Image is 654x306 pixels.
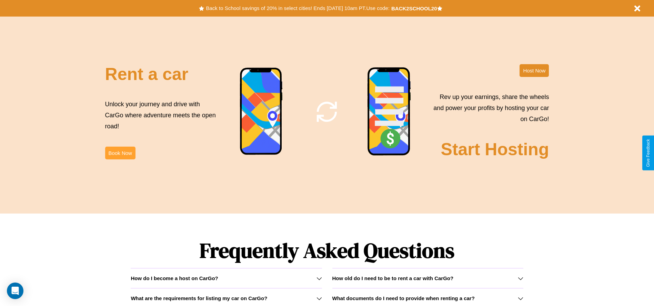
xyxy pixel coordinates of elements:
[7,283,23,299] div: Open Intercom Messenger
[204,3,391,13] button: Back to School savings of 20% in select cities! Ends [DATE] 10am PT.Use code:
[391,6,437,11] b: BACK2SCHOOL20
[441,139,549,159] h2: Start Hosting
[646,139,651,167] div: Give Feedback
[105,147,135,159] button: Book Now
[332,295,475,301] h3: What documents do I need to provide when renting a car?
[131,295,267,301] h3: What are the requirements for listing my car on CarGo?
[332,275,454,281] h3: How old do I need to be to rent a car with CarGo?
[131,275,218,281] h3: How do I become a host on CarGo?
[131,233,523,268] h1: Frequently Asked Questions
[240,67,283,156] img: phone
[429,91,549,125] p: Rev up your earnings, share the wheels and power your profits by hosting your car on CarGo!
[520,64,549,77] button: Host Now
[105,64,189,84] h2: Rent a car
[105,99,218,132] p: Unlock your journey and drive with CarGo where adventure meets the open road!
[367,67,411,157] img: phone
